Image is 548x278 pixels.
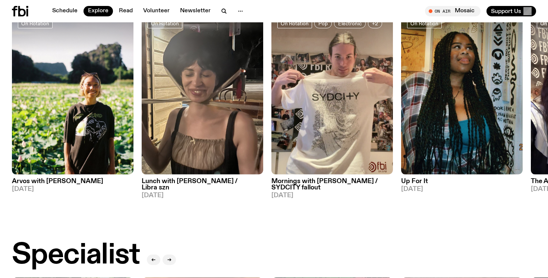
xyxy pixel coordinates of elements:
img: Bri is smiling and wearing a black t-shirt. She is standing in front of a lush, green field. Ther... [12,13,133,175]
a: Explore [84,6,113,16]
h2: Specialist [12,241,139,269]
span: On Rotation [151,20,179,26]
span: On Rotation [281,20,309,26]
span: Support Us [491,8,521,15]
span: [DATE] [12,186,133,192]
a: On Rotation [407,19,442,28]
a: Read [114,6,137,16]
a: Electronic [334,19,366,28]
a: On Rotation [18,19,53,28]
span: [DATE] [271,192,393,199]
span: +2 [372,20,378,26]
a: Volunteer [139,6,174,16]
span: On Rotation [21,20,49,26]
a: Up For It[DATE] [401,175,523,192]
span: [DATE] [401,186,523,192]
button: Support Us [486,6,536,16]
a: Mornings with [PERSON_NAME] / SYDCITY fallout[DATE] [271,175,393,199]
img: Jim in the fbi studio, showing off their white SYDCITY t-shirt. [271,13,393,175]
a: Arvos with [PERSON_NAME][DATE] [12,175,133,192]
a: Newsletter [176,6,215,16]
a: On Rotation [277,19,312,28]
span: Pop [318,20,328,26]
a: Lunch with [PERSON_NAME] / Libra szn[DATE] [142,175,263,199]
img: Ify - a Brown Skin girl with black braided twists, looking up to the side with her tongue stickin... [401,13,523,175]
span: Electronic [338,20,362,26]
a: Pop [314,19,332,28]
a: On Rotation [148,19,182,28]
h3: Mornings with [PERSON_NAME] / SYDCITY fallout [271,178,393,191]
button: +2 [368,19,382,28]
span: On Rotation [410,20,438,26]
h3: Arvos with [PERSON_NAME] [12,178,133,185]
h3: Up For It [401,178,523,185]
button: On AirMosaic [425,6,481,16]
span: [DATE] [142,192,263,199]
h3: Lunch with [PERSON_NAME] / Libra szn [142,178,263,191]
a: Schedule [48,6,82,16]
